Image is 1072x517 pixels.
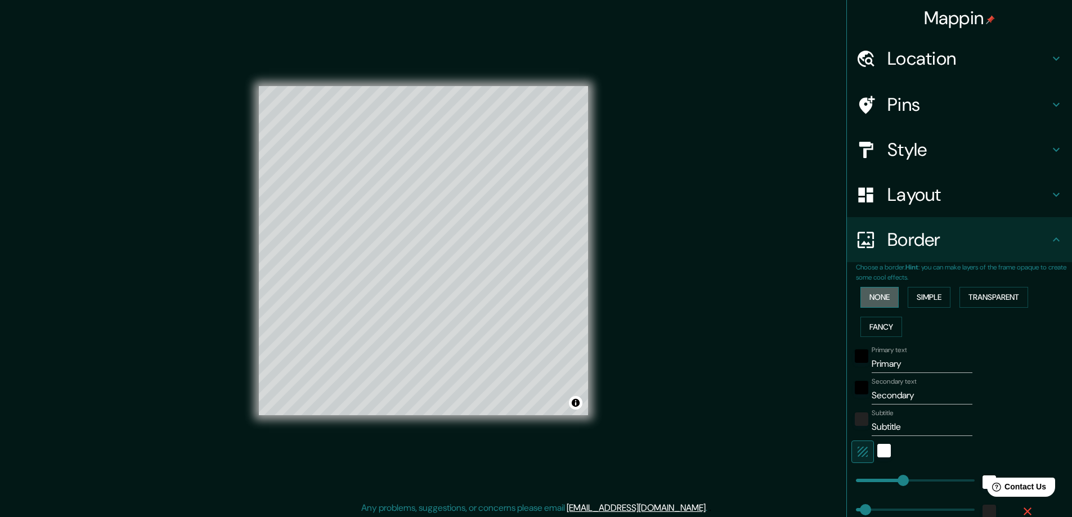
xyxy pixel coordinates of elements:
button: white [877,444,891,457]
button: black [855,381,868,394]
iframe: Help widget launcher [972,473,1060,505]
h4: Layout [887,183,1049,206]
h4: Style [887,138,1049,161]
b: Hint [905,263,918,272]
h4: Location [887,47,1049,70]
div: Style [847,127,1072,172]
div: . [707,501,709,515]
p: Any problems, suggestions, or concerns please email . [361,501,707,515]
h4: Pins [887,93,1049,116]
button: color-222222 [855,412,868,426]
h4: Mappin [924,7,995,29]
label: Secondary text [872,377,917,386]
div: . [709,501,711,515]
a: [EMAIL_ADDRESS][DOMAIN_NAME] [567,502,706,514]
div: Location [847,36,1072,81]
div: Layout [847,172,1072,217]
button: Simple [908,287,950,308]
label: Subtitle [872,408,894,418]
button: Transparent [959,287,1028,308]
label: Primary text [872,345,907,355]
button: black [855,349,868,363]
p: Choose a border. : you can make layers of the frame opaque to create some cool effects. [856,262,1072,282]
img: pin-icon.png [986,15,995,24]
div: Border [847,217,1072,262]
div: Pins [847,82,1072,127]
button: Fancy [860,317,902,338]
button: Toggle attribution [569,396,582,410]
button: None [860,287,899,308]
h4: Border [887,228,1049,251]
